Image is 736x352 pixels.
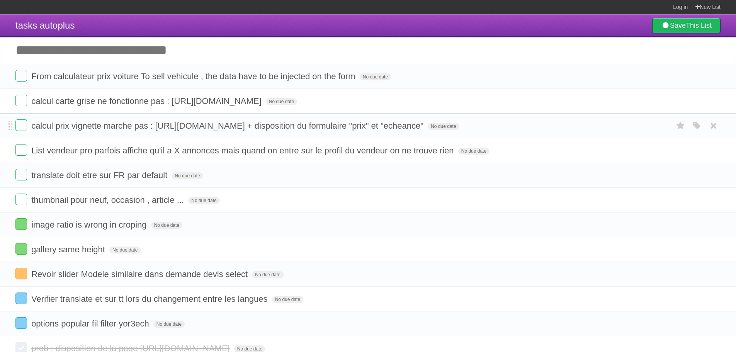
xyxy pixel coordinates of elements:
[266,98,297,105] span: No due date
[15,218,27,230] label: Done
[31,96,263,106] span: calcul carte grise ne fonctionne pas : [URL][DOMAIN_NAME]
[686,22,712,29] b: This List
[15,243,27,255] label: Done
[15,144,27,156] label: Done
[15,292,27,304] label: Done
[15,20,75,31] span: tasks autoplus
[109,247,141,253] span: No due date
[15,169,27,180] label: Done
[172,172,203,179] span: No due date
[153,321,185,328] span: No due date
[31,245,107,254] span: gallery same height
[428,123,459,130] span: No due date
[252,271,283,278] span: No due date
[31,121,425,131] span: calcul prix vignette marche pas : [URL][DOMAIN_NAME] + disposition du formulaire "prix" et "echea...
[458,148,490,155] span: No due date
[15,70,27,82] label: Done
[15,194,27,205] label: Done
[652,18,721,33] a: SaveThis List
[31,220,148,230] span: image ratio is wrong in croping
[31,294,269,304] span: Verifier translate et sur tt lors du changement entre les langues
[31,319,151,328] span: options popular fil filter yor3ech
[15,317,27,329] label: Done
[360,73,391,80] span: No due date
[31,195,186,205] span: thumbnail pour neuf, occasion , article ...
[31,146,456,155] span: List vendeur pro parfois affiche qu'il a X annonces mais quand on entre sur le profil du vendeur ...
[151,222,182,229] span: No due date
[15,268,27,279] label: Done
[188,197,219,204] span: No due date
[15,119,27,131] label: Done
[31,269,250,279] span: Revoir slider Modele similaire dans demande devis select
[31,71,357,81] span: From calculateur prix voiture To sell vehicule , the data have to be injected on the form
[31,170,169,180] span: translate doit etre sur FR par default
[272,296,303,303] span: No due date
[673,119,688,132] label: Star task
[15,95,27,106] label: Done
